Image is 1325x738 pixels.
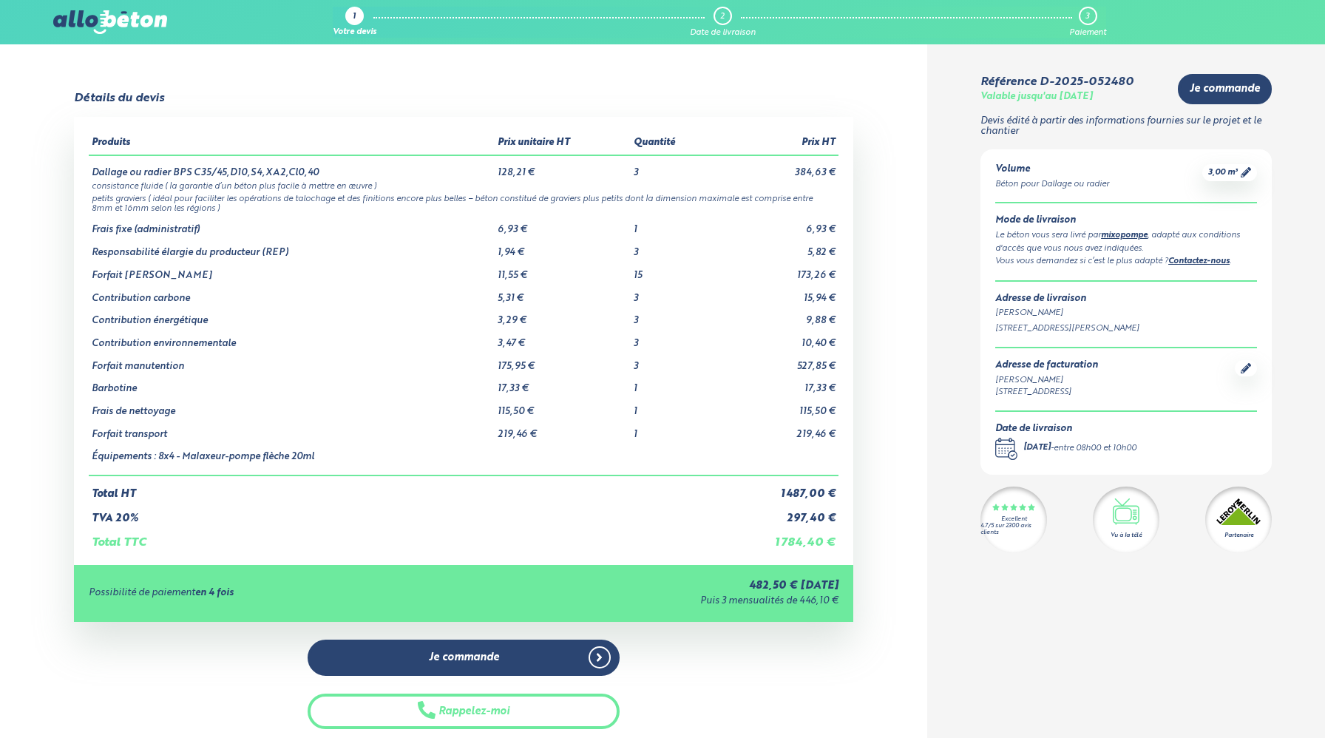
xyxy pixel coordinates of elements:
div: Béton pour Dallage ou radier [995,178,1109,191]
td: petits graviers ( idéal pour faciliter les opérations de talochage et des finitions encore plus b... [89,192,838,214]
img: allobéton [53,10,167,34]
span: Je commande [429,651,499,664]
td: 128,21 € [495,155,631,179]
a: 3 Paiement [1069,7,1106,38]
button: Rappelez-moi [308,694,619,730]
td: Forfait manutention [89,350,494,373]
td: Contribution énergétique [89,304,494,327]
td: 175,95 € [495,350,631,373]
td: TVA 20% [89,501,717,525]
td: 115,50 € [717,395,838,418]
div: Vu à la télé [1111,531,1142,540]
div: 4.7/5 sur 2300 avis clients [980,523,1047,536]
td: Frais de nettoyage [89,395,494,418]
td: 3 [631,155,717,179]
td: 15,94 € [717,282,838,305]
th: Quantité [631,132,717,155]
div: Valable jusqu'au [DATE] [980,92,1093,103]
strong: en 4 fois [195,588,234,597]
td: Dallage ou radier BPS C35/45,D10,S4,XA2,Cl0,40 [89,155,494,179]
a: 1 Votre devis [333,7,376,38]
div: Adresse de facturation [995,360,1098,371]
td: Contribution carbone [89,282,494,305]
td: 1 [631,395,717,418]
td: 3 [631,350,717,373]
td: 10,40 € [717,327,838,350]
td: 1 [631,418,717,441]
td: Responsabilité élargie du producteur (REP) [89,236,494,259]
td: 11,55 € [495,259,631,282]
td: 3,29 € [495,304,631,327]
div: Vous vous demandez si c’est le plus adapté ? . [995,255,1257,268]
div: Partenaire [1224,531,1253,540]
div: Possibilité de paiement [89,588,472,599]
td: 1,94 € [495,236,631,259]
td: Frais fixe (administratif) [89,213,494,236]
td: Total HT [89,475,717,501]
div: Volume [995,164,1109,175]
div: Date de livraison [690,28,756,38]
td: Forfait [PERSON_NAME] [89,259,494,282]
div: 2 [720,12,725,21]
td: 3 [631,282,717,305]
a: Je commande [1178,74,1272,104]
td: 173,26 € [717,259,838,282]
div: entre 08h00 et 10h00 [1054,442,1136,455]
div: Excellent [1001,516,1027,523]
div: [STREET_ADDRESS][PERSON_NAME] [995,322,1257,335]
td: 9,88 € [717,304,838,327]
td: 1 487,00 € [717,475,838,501]
a: 2 Date de livraison [690,7,756,38]
a: mixopompe [1101,231,1148,240]
a: Contactez-nous [1168,257,1230,265]
div: Mode de livraison [995,215,1257,226]
td: 17,33 € [717,372,838,395]
td: 5,31 € [495,282,631,305]
div: 1 [353,13,356,22]
div: Détails du devis [74,92,164,105]
div: Référence D-2025-052480 [980,75,1133,89]
td: 1 [631,213,717,236]
div: Le béton vous sera livré par , adapté aux conditions d'accès que vous nous avez indiquées. [995,229,1257,255]
td: 3 [631,236,717,259]
td: Barbotine [89,372,494,395]
div: Adresse de livraison [995,294,1257,305]
td: Contribution environnementale [89,327,494,350]
td: Forfait transport [89,418,494,441]
div: - [1023,442,1136,455]
div: 482,50 € [DATE] [472,580,838,592]
a: Je commande [308,640,619,676]
td: 1 [631,372,717,395]
td: 297,40 € [717,501,838,525]
div: Puis 3 mensualités de 446,10 € [472,596,838,607]
div: Date de livraison [995,424,1136,435]
td: 6,93 € [495,213,631,236]
div: [PERSON_NAME] [995,374,1098,387]
td: 115,50 € [495,395,631,418]
div: Paiement [1069,28,1106,38]
div: [DATE] [1023,442,1051,455]
td: 15 [631,259,717,282]
td: 1 784,40 € [717,524,838,549]
p: Devis édité à partir des informations fournies sur le projet et le chantier [980,116,1272,138]
div: [STREET_ADDRESS] [995,386,1098,399]
iframe: Help widget launcher [1193,680,1309,722]
td: 3 [631,327,717,350]
div: Votre devis [333,28,376,38]
td: 3,47 € [495,327,631,350]
td: Équipements : 8x4 - Malaxeur-pompe flèche 20ml [89,440,494,475]
td: 3 [631,304,717,327]
div: 3 [1085,12,1089,21]
td: 5,82 € [717,236,838,259]
td: 384,63 € [717,155,838,179]
th: Produits [89,132,494,155]
td: 6,93 € [717,213,838,236]
th: Prix HT [717,132,838,155]
th: Prix unitaire HT [495,132,631,155]
td: 17,33 € [495,372,631,395]
td: 219,46 € [495,418,631,441]
div: [PERSON_NAME] [995,307,1257,319]
span: Je commande [1190,83,1260,95]
td: Total TTC [89,524,717,549]
td: consistance fluide ( la garantie d’un béton plus facile à mettre en œuvre ) [89,179,838,192]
